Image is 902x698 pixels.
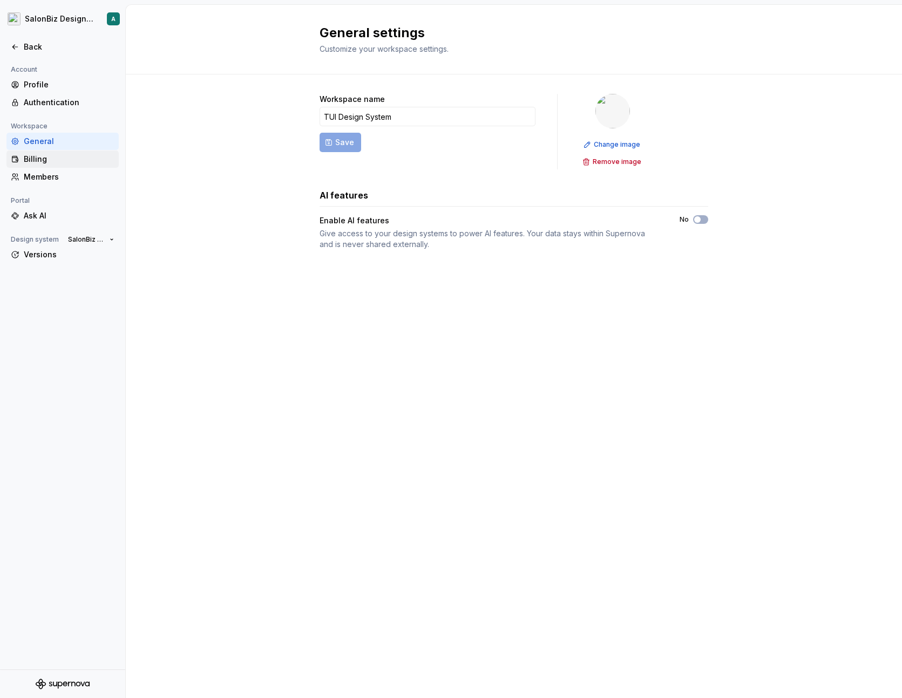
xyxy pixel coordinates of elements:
[594,140,640,149] span: Change image
[320,215,660,226] div: Enable AI features
[24,97,114,108] div: Authentication
[593,158,641,166] span: Remove image
[6,150,119,168] a: Billing
[24,172,114,182] div: Members
[24,79,114,90] div: Profile
[24,154,114,165] div: Billing
[8,12,21,25] img: 817d7335-a366-42c3-a6b7-b410db9a5801.png
[579,154,646,169] button: Remove image
[2,7,123,31] button: SalonBiz Design SystemA
[6,133,119,150] a: General
[6,76,119,93] a: Profile
[6,63,42,76] div: Account
[24,210,114,221] div: Ask AI
[320,94,385,105] label: Workspace name
[580,137,645,152] button: Change image
[6,38,119,56] a: Back
[24,249,114,260] div: Versions
[24,136,114,147] div: General
[6,120,52,133] div: Workspace
[6,233,63,246] div: Design system
[68,235,105,244] span: SalonBiz Design System
[6,207,119,224] a: Ask AI
[6,194,34,207] div: Portal
[320,189,368,202] h3: AI features
[595,94,630,128] img: 817d7335-a366-42c3-a6b7-b410db9a5801.png
[320,44,449,53] span: Customize your workspace settings.
[6,94,119,111] a: Authentication
[111,15,116,23] div: A
[6,168,119,186] a: Members
[24,42,114,52] div: Back
[320,24,695,42] h2: General settings
[36,679,90,689] svg: Supernova Logo
[320,228,660,250] div: Give access to your design systems to power AI features. Your data stays within Supernova and is ...
[25,13,94,24] div: SalonBiz Design System
[680,215,689,224] label: No
[6,246,119,263] a: Versions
